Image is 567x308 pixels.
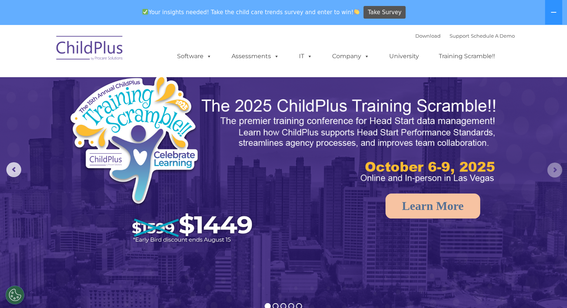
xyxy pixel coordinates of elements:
button: Cookies Settings [6,286,24,304]
a: Schedule A Demo [471,33,515,39]
a: Assessments [224,49,287,64]
a: Training Scramble!! [431,49,503,64]
a: Take Survey [363,6,406,19]
span: Phone number [104,80,135,85]
span: Your insights needed! Take the child care trends survey and enter to win! [139,5,363,19]
a: Software [170,49,219,64]
img: ✅ [142,9,148,15]
a: Support [450,33,469,39]
font: | [415,33,515,39]
img: 👏 [354,9,359,15]
a: Company [325,49,377,64]
a: University [382,49,426,64]
a: Learn More [385,194,480,219]
a: IT [292,49,320,64]
span: Last name [104,49,126,55]
span: Take Survey [368,6,401,19]
img: ChildPlus by Procare Solutions [53,31,127,68]
a: Download [415,33,441,39]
